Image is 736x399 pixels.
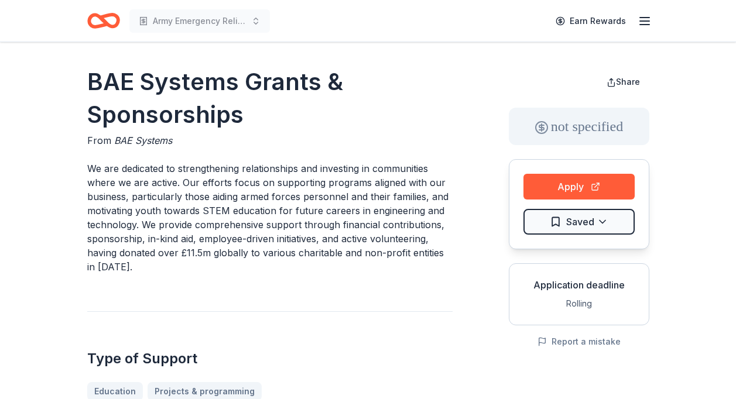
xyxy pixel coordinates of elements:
[87,349,453,368] h2: Type of Support
[129,9,270,33] button: Army Emergency Relief Annual Giving Campaign
[523,174,635,199] button: Apply
[549,11,633,32] a: Earn Rewards
[538,335,621,349] button: Report a mistake
[87,133,453,147] div: From
[153,14,247,28] span: Army Emergency Relief Annual Giving Campaign
[616,77,640,87] span: Share
[519,278,639,292] div: Application deadline
[87,66,453,131] h1: BAE Systems Grants & Sponsorships
[597,70,649,94] button: Share
[566,214,594,229] span: Saved
[519,297,639,311] div: Rolling
[87,7,120,35] a: Home
[523,209,635,235] button: Saved
[114,135,172,146] span: BAE Systems
[509,108,649,145] div: not specified
[87,161,453,274] p: We are dedicated to strengthening relationships and investing in communities where we are active....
